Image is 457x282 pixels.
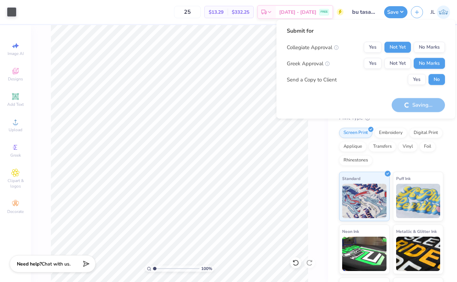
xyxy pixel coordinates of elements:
[42,261,70,267] span: Chat with us.
[369,142,396,152] div: Transfers
[232,9,249,16] span: $332.25
[364,42,382,53] button: Yes
[384,42,411,53] button: Not Yet
[287,43,339,51] div: Collegiate Approval
[342,184,387,218] img: Standard
[8,51,24,56] span: Image AI
[287,59,330,67] div: Greek Approval
[414,42,445,53] button: No Marks
[431,8,435,16] span: JL
[431,5,450,19] a: JL
[396,175,411,182] span: Puff Ink
[201,266,212,272] span: 100 %
[384,58,411,69] button: Not Yet
[396,228,437,235] span: Metallic & Glitter Ink
[374,128,407,138] div: Embroidery
[342,237,387,271] img: Neon Ink
[8,76,23,82] span: Designs
[342,228,359,235] span: Neon Ink
[7,102,24,107] span: Add Text
[408,74,426,85] button: Yes
[339,142,367,152] div: Applique
[409,128,443,138] div: Digital Print
[320,10,328,14] span: FREE
[174,6,201,18] input: – –
[10,153,21,158] span: Greek
[347,5,381,19] input: Untitled Design
[7,209,24,214] span: Decorate
[209,9,224,16] span: $13.29
[9,127,22,133] span: Upload
[17,261,42,267] strong: Need help?
[420,142,436,152] div: Foil
[396,237,440,271] img: Metallic & Glitter Ink
[279,9,316,16] span: [DATE] - [DATE]
[3,178,28,189] span: Clipart & logos
[287,27,445,35] div: Submit for
[396,184,440,218] img: Puff Ink
[339,128,372,138] div: Screen Print
[437,5,450,19] img: Jaime Lin
[414,58,445,69] button: No Marks
[342,175,360,182] span: Standard
[287,76,337,83] div: Send a Copy to Client
[428,74,445,85] button: No
[339,155,372,166] div: Rhinestones
[364,58,382,69] button: Yes
[398,142,417,152] div: Vinyl
[384,6,407,18] button: Save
